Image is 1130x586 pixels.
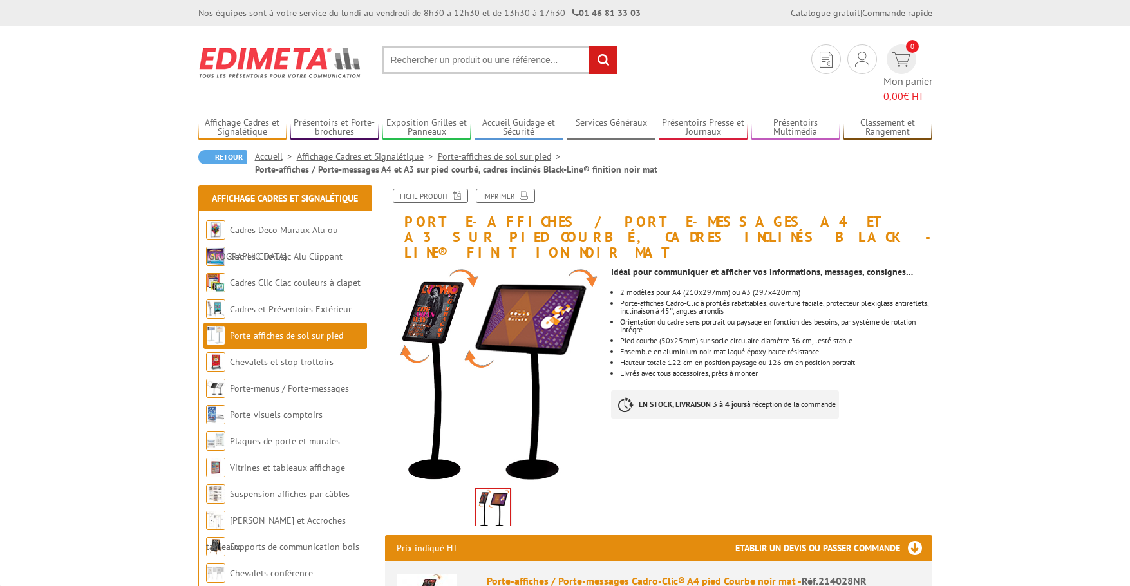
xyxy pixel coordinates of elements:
img: Cimaises et Accroches tableaux [206,511,225,530]
a: Présentoirs Presse et Journaux [659,117,748,138]
h1: Porte-affiches / Porte-messages A4 et A3 sur pied courbé, cadres inclinés Black-Line® finition no... [375,189,942,261]
a: Affichage Cadres et Signalétique [198,117,287,138]
a: Cadres Clic-Clac couleurs à clapet [230,277,361,288]
a: Exposition Grilles et Panneaux [382,117,471,138]
a: Accueil [255,151,297,162]
img: devis rapide [892,52,910,67]
a: Commande rapide [862,7,932,19]
img: 214028nr_214030nr_porte-message_noir_cadro-clic_a4_a3.jpg [385,267,602,484]
a: Affichage Cadres et Signalétique [297,151,438,162]
img: Cadres et Présentoirs Extérieur [206,299,225,319]
img: Edimeta [198,39,363,86]
a: Chevalets conférence [230,567,313,579]
img: Porte-menus / Porte-messages [206,379,225,398]
li: Hauteur totale 122 cm en position paysage ou 126 cm en position portrait [620,359,932,366]
a: Catalogue gratuit [791,7,860,19]
input: Rechercher un produit ou une référence... [382,46,617,74]
img: devis rapide [855,52,869,67]
a: Chevalets et stop trottoirs [230,356,334,368]
a: Cadres Deco Muraux Alu ou [GEOGRAPHIC_DATA] [206,224,338,262]
a: devis rapide 0 Mon panier 0,00€ HT [883,44,932,104]
li: Porte-affiches / Porte-messages A4 et A3 sur pied courbé, cadres inclinés Black-Line® finition no... [255,163,657,176]
div: | [791,6,932,19]
div: Nos équipes sont à votre service du lundi au vendredi de 8h30 à 12h30 et de 13h30 à 17h30 [198,6,641,19]
a: Classement et Rangement [843,117,932,138]
img: Cadres Deco Muraux Alu ou Bois [206,220,225,240]
li: Livrés avec tous accessoires, prêts à monter [620,370,932,377]
strong: EN STOCK, LIVRAISON 3 à 4 jours [639,399,747,409]
a: Affichage Cadres et Signalétique [212,193,358,204]
a: Supports de communication bois [230,541,359,553]
img: Chevalets et stop trottoirs [206,352,225,372]
a: Retour [198,150,247,164]
a: Porte-visuels comptoirs [230,409,323,421]
a: Accueil Guidage et Sécurité [475,117,563,138]
a: Porte-affiches de sol sur pied [230,330,343,341]
li: Pied courbe (50x25mm) sur socle circulaire diamètre 36 cm, lesté stable [620,337,932,345]
a: Imprimer [476,189,535,203]
a: Cadres Clic-Clac Alu Clippant [230,250,343,262]
li: 2 modèles pour A4 (210x297mm) ou A3 (297x420mm) [620,288,932,296]
img: Plaques de porte et murales [206,431,225,451]
p: Prix indiqué HT [397,535,458,561]
p: à réception de la commande [611,390,839,419]
a: Suspension affiches par câbles [230,488,350,500]
h3: Etablir un devis ou passer commande [735,535,932,561]
input: rechercher [589,46,617,74]
img: Cadres Clic-Clac couleurs à clapet [206,273,225,292]
span: 0,00 [883,90,903,102]
img: Porte-visuels comptoirs [206,405,225,424]
img: 214028nr_214030nr_porte-message_noir_cadro-clic_a4_a3.jpg [476,489,510,529]
a: Fiche produit [393,189,468,203]
strong: Idéal pour communiquer et afficher vos informations, messages, consignes… [611,266,913,278]
a: Porte-affiches de sol sur pied [438,151,565,162]
a: Services Généraux [567,117,655,138]
a: Vitrines et tableaux affichage [230,462,345,473]
img: devis rapide [820,52,833,68]
span: Mon panier [883,74,932,104]
a: [PERSON_NAME] et Accroches tableaux [206,515,346,553]
img: Vitrines et tableaux affichage [206,458,225,477]
li: Porte-affiches Cadro-Clic à profilés rabattables, ouverture faciale, protecteur plexiglass antire... [620,299,932,315]
li: Ensemble en aluminium noir mat laqué époxy haute résistance [620,348,932,355]
a: Plaques de porte et murales [230,435,340,447]
a: Présentoirs Multimédia [751,117,840,138]
img: Porte-affiches de sol sur pied [206,326,225,345]
strong: 01 46 81 33 03 [572,7,641,19]
span: 0 [906,40,919,53]
img: Suspension affiches par câbles [206,484,225,504]
a: Cadres et Présentoirs Extérieur [230,303,352,315]
a: Porte-menus / Porte-messages [230,383,349,394]
img: Chevalets conférence [206,563,225,583]
span: € HT [883,89,932,104]
a: Présentoirs et Porte-brochures [290,117,379,138]
li: Orientation du cadre sens portrait ou paysage en fonction des besoins, par système de rotation in... [620,318,932,334]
